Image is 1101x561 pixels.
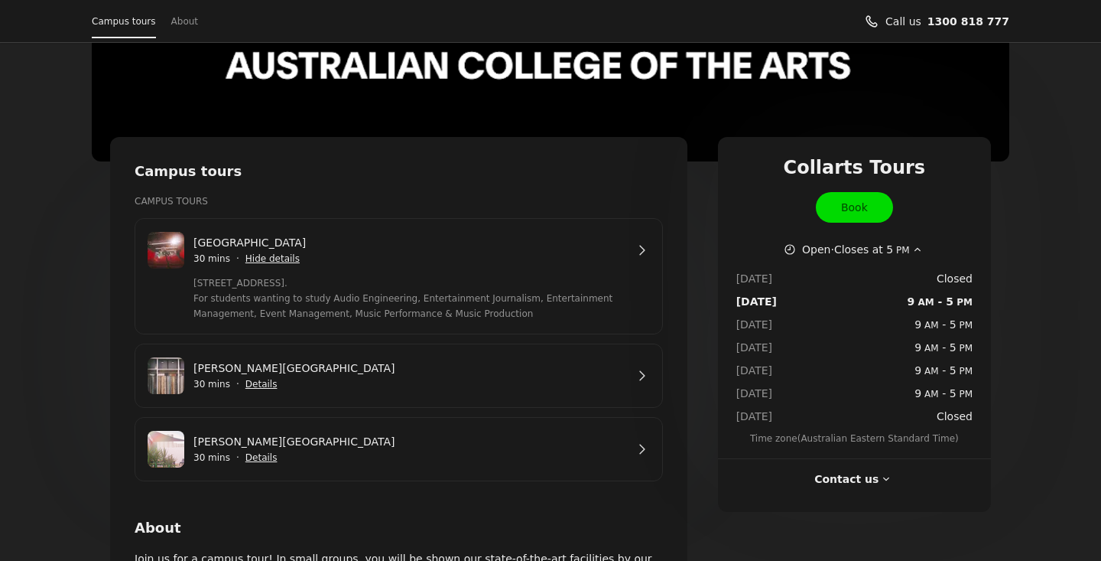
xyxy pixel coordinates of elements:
[893,245,909,256] span: PM
[956,389,973,400] span: PM
[245,450,278,465] button: Show details for George St Campus
[937,270,973,287] span: Closed
[736,385,777,402] dt: [DATE]
[914,364,921,377] span: 9
[193,269,650,321] span: [STREET_ADDRESS]. For students wanting to study Audio Engineering, Entertainment Journalism, Ente...
[937,408,973,425] span: Closed
[921,343,938,354] span: AM
[950,387,956,400] span: 5
[914,385,973,402] span: -
[245,251,300,266] button: Show details for Wellington St Campus
[956,320,973,331] span: PM
[736,316,777,333] dt: [DATE]
[950,364,956,377] span: 5
[927,13,1009,30] a: Call us 1300 818 777
[736,362,777,379] dt: [DATE]
[193,433,625,450] a: [PERSON_NAME][GEOGRAPHIC_DATA]
[946,295,953,308] span: 5
[914,297,934,308] span: AM
[814,471,894,488] button: Contact us
[736,408,777,425] dt: [DATE]
[135,161,663,181] h2: Campus tours
[914,362,973,379] span: -
[886,243,893,256] span: 5
[914,318,921,331] span: 9
[135,194,663,209] h3: Campus Tours
[914,316,973,333] span: -
[135,518,663,538] h2: About
[171,11,198,32] a: About
[736,339,777,356] dt: [DATE]
[193,234,625,251] a: [GEOGRAPHIC_DATA]
[956,343,973,354] span: PM
[736,293,777,310] dt: [DATE]
[950,318,956,331] span: 5
[914,341,921,354] span: 9
[908,295,915,308] span: 9
[953,297,973,308] span: PM
[950,341,956,354] span: 5
[802,241,910,258] span: Open · Closes at
[885,13,921,30] span: Call us
[921,389,938,400] span: AM
[784,155,926,180] span: Collarts Tours
[736,431,973,446] span: Time zone ( Australian Eastern Standard Time )
[784,241,925,258] button: Show working hours
[193,360,625,377] a: [PERSON_NAME][GEOGRAPHIC_DATA]
[736,270,777,287] dt: [DATE]
[914,387,921,400] span: 9
[816,192,893,223] a: Book
[92,11,156,32] a: Campus tours
[841,199,868,216] span: Book
[921,366,938,377] span: AM
[956,366,973,377] span: PM
[908,293,973,310] span: -
[921,320,938,331] span: AM
[914,339,973,356] span: -
[245,377,278,392] button: Show details for Cromwell St Campus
